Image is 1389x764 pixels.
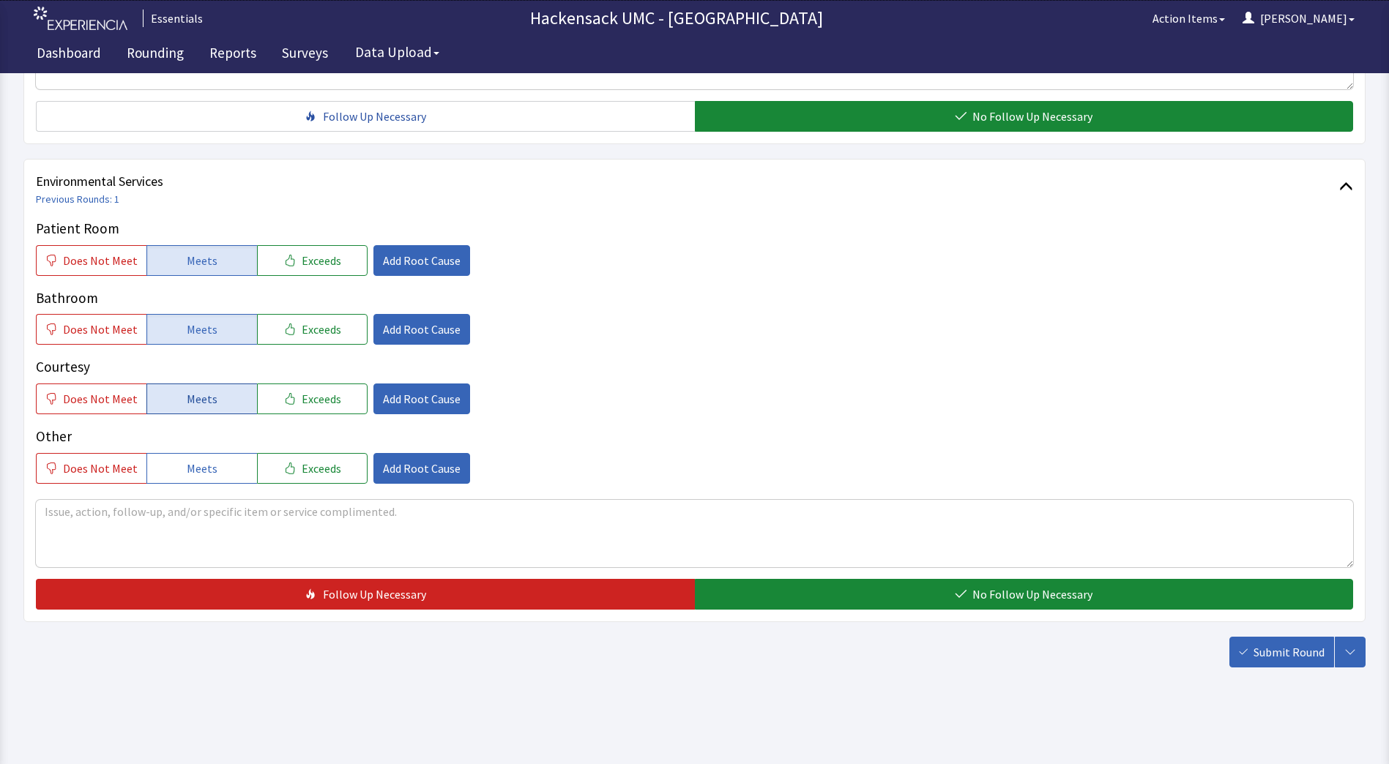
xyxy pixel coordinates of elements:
[302,321,341,338] span: Exceeds
[373,314,470,345] button: Add Root Cause
[36,288,1353,309] p: Bathroom
[1234,4,1363,33] button: [PERSON_NAME]
[187,321,217,338] span: Meets
[34,7,127,31] img: experiencia_logo.png
[187,460,217,477] span: Meets
[146,314,257,345] button: Meets
[36,453,146,484] button: Does Not Meet
[373,245,470,276] button: Add Root Cause
[346,39,448,66] button: Data Upload
[1229,637,1334,667] button: Submit Round
[36,218,1353,239] p: Patient Room
[209,7,1144,30] p: Hackensack UMC - [GEOGRAPHIC_DATA]
[36,192,119,206] a: Previous Rounds: 1
[383,460,461,477] span: Add Root Cause
[257,314,368,345] button: Exceeds
[972,585,1092,603] span: No Follow Up Necessary
[323,108,426,125] span: Follow Up Necessary
[146,453,257,484] button: Meets
[695,101,1354,132] button: No Follow Up Necessary
[36,426,1353,447] p: Other
[26,37,112,73] a: Dashboard
[187,390,217,408] span: Meets
[383,390,461,408] span: Add Root Cause
[36,579,695,610] button: Follow Up Necessary
[302,252,341,269] span: Exceeds
[972,108,1092,125] span: No Follow Up Necessary
[373,383,470,414] button: Add Root Cause
[146,245,257,276] button: Meets
[257,383,368,414] button: Exceeds
[116,37,195,73] a: Rounding
[323,585,426,603] span: Follow Up Necessary
[695,579,1354,610] button: No Follow Up Necessary
[383,252,461,269] span: Add Root Cause
[36,101,695,132] button: Follow Up Necessary
[146,383,257,414] button: Meets
[373,453,470,484] button: Add Root Cause
[383,321,461,338] span: Add Root Cause
[302,390,341,408] span: Exceeds
[302,460,341,477] span: Exceeds
[36,383,146,414] button: Does Not Meet
[63,321,138,338] span: Does Not Meet
[198,37,267,73] a: Reports
[63,460,138,477] span: Does Not Meet
[1254,643,1325,661] span: Submit Round
[63,252,138,269] span: Does Not Meet
[257,453,368,484] button: Exceeds
[143,10,203,27] div: Essentials
[257,245,368,276] button: Exceeds
[36,314,146,345] button: Does Not Meet
[1144,4,1234,33] button: Action Items
[36,171,1339,192] span: Environmental Services
[36,245,146,276] button: Does Not Meet
[36,356,1353,378] p: Courtesy
[271,37,339,73] a: Surveys
[187,252,217,269] span: Meets
[63,390,138,408] span: Does Not Meet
